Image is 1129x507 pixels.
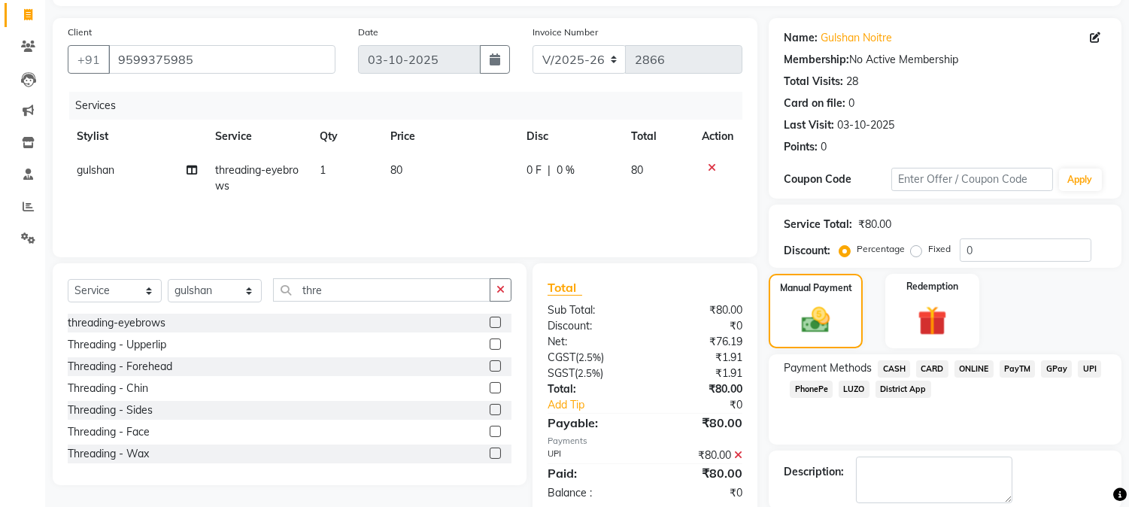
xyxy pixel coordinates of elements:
[645,448,754,463] div: ₹80.00
[527,162,542,178] span: 0 F
[1078,360,1101,378] span: UPI
[784,96,845,111] div: Card on file:
[68,45,110,74] button: +91
[784,243,830,259] div: Discount:
[839,381,870,398] span: LUZO
[536,302,645,318] div: Sub Total:
[784,52,1106,68] div: No Active Membership
[784,139,818,155] div: Points:
[68,402,153,418] div: Threading - Sides
[548,435,742,448] div: Payments
[790,381,833,398] span: PhonePe
[578,351,601,363] span: 2.5%
[536,464,645,482] div: Paid:
[645,318,754,334] div: ₹0
[108,45,335,74] input: Search by Name/Mobile/Email/Code
[876,381,931,398] span: District App
[557,162,575,178] span: 0 %
[68,26,92,39] label: Client
[68,120,206,153] th: Stylist
[536,334,645,350] div: Net:
[891,168,1052,191] input: Enter Offer / Coupon Code
[536,448,645,463] div: UPI
[536,366,645,381] div: ( )
[645,350,754,366] div: ₹1.91
[848,96,854,111] div: 0
[784,172,891,187] div: Coupon Code
[68,315,165,331] div: threading-eyebrows
[69,92,754,120] div: Services
[837,117,894,133] div: 03-10-2025
[536,397,663,413] a: Add Tip
[954,360,994,378] span: ONLINE
[663,397,754,413] div: ₹0
[631,163,643,177] span: 80
[784,74,843,90] div: Total Visits:
[68,337,166,353] div: Threading - Upperlip
[536,485,645,501] div: Balance :
[548,351,575,364] span: CGST
[548,162,551,178] span: |
[645,302,754,318] div: ₹80.00
[784,217,852,232] div: Service Total:
[358,26,378,39] label: Date
[916,360,948,378] span: CARD
[622,120,693,153] th: Total
[906,280,958,293] label: Redemption
[928,242,951,256] label: Fixed
[68,424,150,440] div: Threading - Face
[645,414,754,432] div: ₹80.00
[780,281,852,295] label: Manual Payment
[784,117,834,133] div: Last Visit:
[533,26,598,39] label: Invoice Number
[68,359,172,375] div: Threading - Forehead
[1059,168,1102,191] button: Apply
[793,304,838,336] img: _cash.svg
[578,367,600,379] span: 2.5%
[273,278,490,302] input: Search or Scan
[846,74,858,90] div: 28
[536,414,645,432] div: Payable:
[693,120,742,153] th: Action
[548,280,582,296] span: Total
[909,302,956,339] img: _gift.svg
[215,163,299,193] span: threading-eyebrows
[1000,360,1036,378] span: PayTM
[821,30,892,46] a: Gulshan Noitre
[821,139,827,155] div: 0
[784,360,872,376] span: Payment Methods
[645,485,754,501] div: ₹0
[381,120,517,153] th: Price
[784,30,818,46] div: Name:
[536,381,645,397] div: Total:
[536,350,645,366] div: ( )
[645,366,754,381] div: ₹1.91
[536,318,645,334] div: Discount:
[68,446,149,462] div: Threading - Wax
[77,163,114,177] span: gulshan
[206,120,311,153] th: Service
[548,366,575,380] span: SGST
[645,464,754,482] div: ₹80.00
[68,381,148,396] div: Threading - Chin
[784,52,849,68] div: Membership:
[311,120,381,153] th: Qty
[784,464,844,480] div: Description:
[645,381,754,397] div: ₹80.00
[517,120,622,153] th: Disc
[390,163,402,177] span: 80
[320,163,326,177] span: 1
[858,217,891,232] div: ₹80.00
[645,334,754,350] div: ₹76.19
[1041,360,1072,378] span: GPay
[878,360,910,378] span: CASH
[857,242,905,256] label: Percentage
